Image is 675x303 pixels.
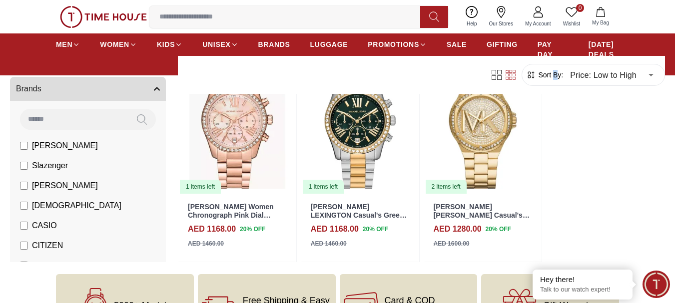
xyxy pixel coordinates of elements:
a: MICHAEL KORS LENNOX Casual's Gold Gold Dial Watch - MK72292 items left [424,46,542,195]
a: 0Wishlist [557,4,586,29]
h4: AED 1168.00 [188,223,236,235]
input: [PERSON_NAME] [20,182,28,190]
a: [PERSON_NAME] LEXINGTON Casual's Green Silver Dial Watch - MK7303 [311,203,407,228]
span: Our Stores [485,20,517,27]
span: Wishlist [559,20,584,27]
input: GUESS [20,262,28,270]
input: CITIZEN [20,242,28,250]
a: PROMOTIONS [368,35,427,53]
a: KIDS [157,35,182,53]
a: UNISEX [202,35,238,53]
a: MEN [56,35,80,53]
span: GIFTING [487,39,518,49]
a: [PERSON_NAME] [PERSON_NAME] Casual's Gold Gold Dial Watch - MK7229 [434,203,530,236]
span: Help [463,20,481,27]
button: Sort By: [526,70,563,80]
span: 20 % OFF [240,225,265,234]
span: My Bag [588,19,613,26]
img: MICHAEL KORS LENNOX Casual's Gold Gold Dial Watch - MK7229 [424,46,542,195]
a: BRANDS [258,35,290,53]
span: 0 [576,4,584,12]
span: CASIO [32,220,57,232]
span: Sort By: [536,70,563,80]
div: AED 1600.00 [434,239,470,248]
a: GIFTING [487,35,518,53]
img: ... [60,6,147,28]
span: 20 % OFF [486,225,511,234]
a: SALE [447,35,467,53]
span: 20 % OFF [363,225,388,234]
span: Brands [16,83,41,95]
div: Hey there! [540,275,625,285]
a: PAY DAY SALE [538,35,569,73]
button: Brands [10,77,166,101]
span: PAY DAY SALE [538,39,569,69]
span: WOMEN [100,39,129,49]
span: GUESS [32,260,60,272]
div: AED 1460.00 [311,239,347,248]
span: CITIZEN [32,240,63,252]
span: KIDS [157,39,175,49]
img: MICHAEL KORS LEXINGTON Casual's Green Silver Dial Watch - MK7303 [301,46,419,195]
div: 1 items left [180,180,221,194]
a: Our Stores [483,4,519,29]
button: My Bag [586,5,615,28]
input: [PERSON_NAME] [20,142,28,150]
img: MICHAEL KORS Women Chronograph Pink Dial Watch - MK7242 [178,46,296,195]
a: Help [461,4,483,29]
div: 1 items left [303,180,344,194]
span: [PERSON_NAME] [32,180,98,192]
a: [PERSON_NAME] Women Chronograph Pink Dial Watch - MK7242 [188,203,274,228]
span: PROMOTIONS [368,39,419,49]
span: MEN [56,39,72,49]
span: My Account [521,20,555,27]
h4: AED 1280.00 [434,223,482,235]
a: [DATE] DEALS [589,35,619,63]
a: WOMEN [100,35,137,53]
span: [DATE] DEALS [589,39,619,59]
span: [DEMOGRAPHIC_DATA] [32,200,121,212]
div: 2 items left [426,180,467,194]
div: Price: Low to High [563,61,661,89]
a: LUGGAGE [310,35,348,53]
div: AED 1460.00 [188,239,224,248]
span: BRANDS [258,39,290,49]
div: Chat Widget [643,271,670,298]
h4: AED 1168.00 [311,223,359,235]
span: SALE [447,39,467,49]
span: [PERSON_NAME] [32,140,98,152]
a: MICHAEL KORS LEXINGTON Casual's Green Silver Dial Watch - MK73031 items left [301,46,419,195]
span: Slazenger [32,160,68,172]
span: LUGGAGE [310,39,348,49]
input: [DEMOGRAPHIC_DATA] [20,202,28,210]
a: MICHAEL KORS Women Chronograph Pink Dial Watch - MK72421 items left [178,46,296,195]
p: Talk to our watch expert! [540,286,625,294]
input: Slazenger [20,162,28,170]
input: CASIO [20,222,28,230]
span: UNISEX [202,39,230,49]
